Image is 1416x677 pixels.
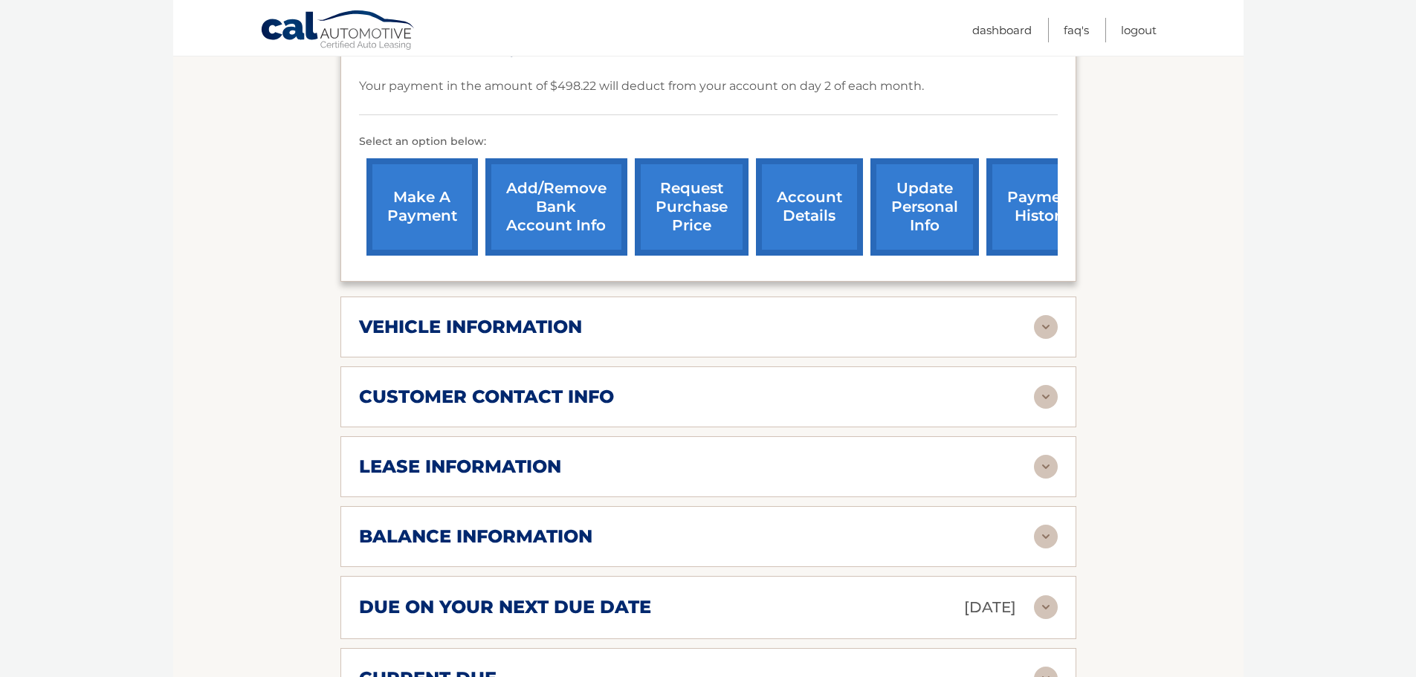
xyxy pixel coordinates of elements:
[359,133,1058,151] p: Select an option below:
[756,158,863,256] a: account details
[366,158,478,256] a: make a payment
[964,595,1016,621] p: [DATE]
[359,76,924,97] p: Your payment in the amount of $498.22 will deduct from your account on day 2 of each month.
[1034,385,1058,409] img: accordion-rest.svg
[359,386,614,408] h2: customer contact info
[1034,595,1058,619] img: accordion-rest.svg
[972,18,1032,42] a: Dashboard
[1064,18,1089,42] a: FAQ's
[635,158,749,256] a: request purchase price
[1121,18,1157,42] a: Logout
[359,525,592,548] h2: balance information
[359,596,651,618] h2: due on your next due date
[870,158,979,256] a: update personal info
[359,456,561,478] h2: lease information
[1034,525,1058,548] img: accordion-rest.svg
[1034,455,1058,479] img: accordion-rest.svg
[1034,315,1058,339] img: accordion-rest.svg
[359,316,582,338] h2: vehicle information
[381,43,517,57] span: Enrolled For Auto Pay
[485,158,627,256] a: Add/Remove bank account info
[986,158,1098,256] a: payment history
[260,10,416,53] a: Cal Automotive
